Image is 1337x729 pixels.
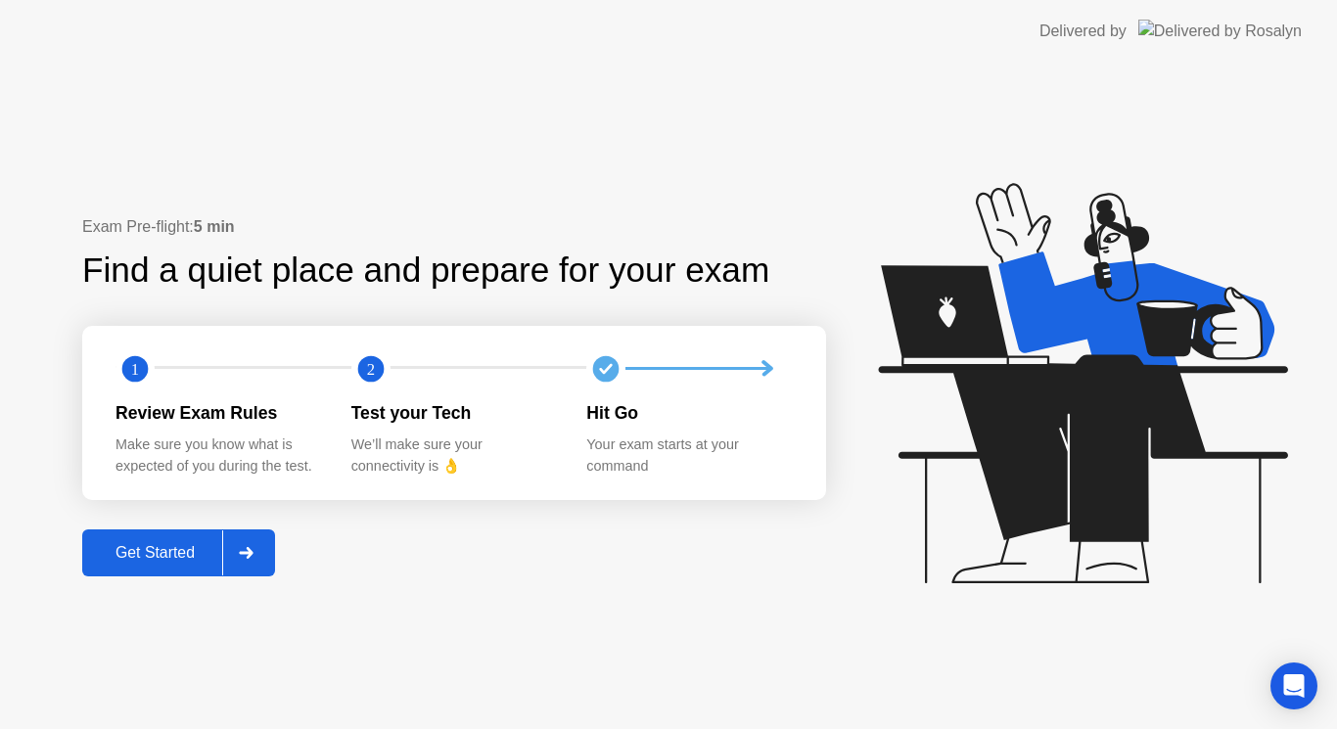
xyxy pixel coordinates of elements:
[351,400,556,426] div: Test your Tech
[88,544,222,562] div: Get Started
[586,434,791,477] div: Your exam starts at your command
[82,245,772,296] div: Find a quiet place and prepare for your exam
[194,218,235,235] b: 5 min
[82,215,826,239] div: Exam Pre-flight:
[367,359,375,378] text: 2
[115,434,320,477] div: Make sure you know what is expected of you during the test.
[1270,662,1317,709] div: Open Intercom Messenger
[82,529,275,576] button: Get Started
[586,400,791,426] div: Hit Go
[131,359,139,378] text: 1
[351,434,556,477] div: We’ll make sure your connectivity is 👌
[115,400,320,426] div: Review Exam Rules
[1138,20,1302,42] img: Delivered by Rosalyn
[1039,20,1127,43] div: Delivered by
